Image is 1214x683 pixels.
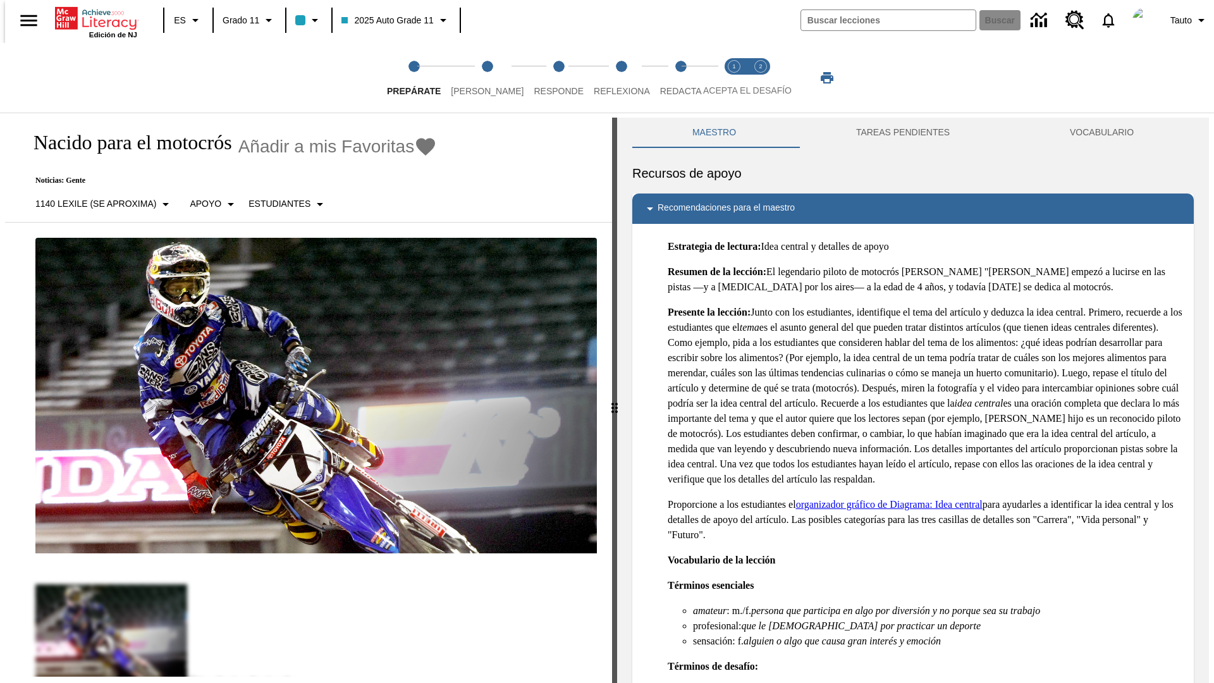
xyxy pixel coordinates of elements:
button: Maestro [632,118,796,148]
li: sensación: f. [693,634,1184,649]
p: Recomendaciones para el maestro [658,201,795,216]
em: persona que participa en algo por diversión y no porque sea su trabajo [751,605,1040,616]
span: Redacta [660,86,702,96]
em: tema [740,322,759,333]
div: Recomendaciones para el maestro [632,194,1194,224]
strong: Vocabulario de la lección [668,555,776,565]
button: Seleccionar estudiante [243,193,333,216]
input: Buscar campo [801,10,976,30]
strong: Presente la lección: [668,307,751,317]
button: El color de la clase es azul claro. Cambiar el color de la clase. [290,9,328,32]
p: El legendario piloto de motocrós [PERSON_NAME] "[PERSON_NAME] empezó a lucirse en las pistas —y a... [668,264,1184,295]
button: Abrir el menú lateral [10,2,47,39]
div: Portada [55,4,137,39]
button: Reflexiona step 4 of 5 [584,43,660,113]
a: Centro de recursos, Se abrirá en una pestaña nueva. [1058,3,1092,37]
span: ES [174,14,186,27]
button: Perfil/Configuración [1165,9,1214,32]
p: Proporcione a los estudiantes el para ayudarles a identificar la idea central y los detalles de a... [668,497,1184,543]
p: 1140 Lexile (Se aproxima) [35,197,156,211]
button: Añadir a mis Favoritas - Nacido para el motocrós [238,135,438,157]
a: organizador gráfico de Diagrama: Idea central [796,499,983,510]
strong: Términos esenciales [668,580,754,591]
h1: Nacido para el motocrós [20,131,232,154]
strong: Resumen de la lección: [668,266,766,277]
span: 2025 Auto Grade 11 [341,14,433,27]
button: Acepta el desafío lee step 1 of 2 [716,43,752,113]
span: Reflexiona [594,86,650,96]
p: Junto con los estudiantes, identifique el tema del artículo y deduzca la idea central. Primero, r... [668,305,1184,487]
button: Lee step 2 of 5 [441,43,534,113]
button: Responde step 3 of 5 [524,43,594,113]
strong: Estrategia de lectura: [668,241,761,252]
div: reading [5,118,612,677]
h6: Recursos de apoyo [632,163,1194,183]
a: Centro de información [1023,3,1058,38]
p: Estudiantes [248,197,310,211]
button: Tipo de apoyo, Apoyo [185,193,243,216]
li: : m./f. [693,603,1184,618]
span: [PERSON_NAME] [451,86,524,96]
button: Lenguaje: ES, Selecciona un idioma [168,9,209,32]
span: ACEPTA EL DESAFÍO [703,85,792,95]
em: amateur [693,605,727,616]
span: Añadir a mis Favoritas [238,137,415,157]
em: alguien o algo que causa gran interés y emoción [744,636,941,646]
a: Notificaciones [1092,4,1125,37]
span: Tauto [1170,14,1192,27]
strong: Términos de desafío: [668,661,758,672]
button: VOCABULARIO [1010,118,1194,148]
button: Seleccione Lexile, 1140 Lexile (Se aproxima) [30,193,178,216]
li: profesional: [693,618,1184,634]
img: Avatar [1132,8,1158,33]
img: El corredor de motocrós James Stewart vuela por los aires en su motocicleta de montaña [35,238,597,554]
p: Idea central y detalles de apoyo [668,239,1184,254]
button: Acepta el desafío contesta step 2 of 2 [742,43,779,113]
text: 2 [759,63,762,70]
button: Clase: 2025 Auto Grade 11, Selecciona una clase [336,9,455,32]
text: 1 [732,63,735,70]
button: Imprimir [807,66,847,89]
em: idea central [955,398,1003,409]
button: Prepárate step 1 of 5 [377,43,451,113]
span: Prepárate [387,86,441,96]
p: Noticias: Gente [20,176,437,185]
button: TAREAS PENDIENTES [796,118,1010,148]
span: Grado 11 [223,14,259,27]
button: Escoja un nuevo avatar [1125,4,1165,37]
p: Apoyo [190,197,221,211]
em: que le [DEMOGRAPHIC_DATA] por practicar un deporte [741,620,981,631]
div: Instructional Panel Tabs [632,118,1194,148]
button: Grado: Grado 11, Elige un grado [218,9,281,32]
span: Responde [534,86,584,96]
button: Redacta step 5 of 5 [650,43,712,113]
span: Edición de NJ [89,31,137,39]
div: Pulsa la tecla de intro o la barra espaciadora y luego presiona las flechas de derecha e izquierd... [612,118,617,683]
div: activity [617,118,1209,683]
